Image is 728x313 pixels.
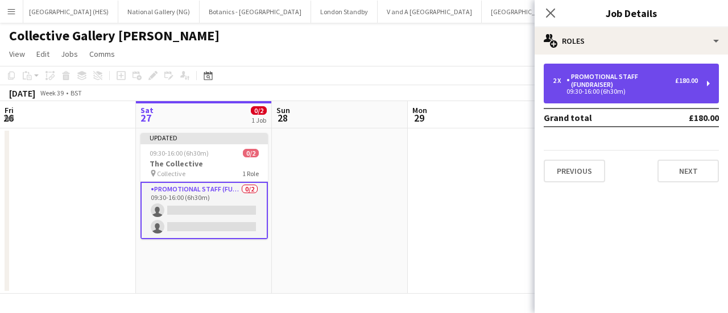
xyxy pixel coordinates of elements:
span: View [9,49,25,59]
span: 09:30-16:00 (6h30m) [150,149,209,157]
div: [DATE] [9,87,35,99]
td: Grand total [544,108,651,127]
div: Promotional Staff (Fundraiser) [566,73,675,89]
span: Mon [412,105,427,115]
span: 27 [139,111,154,124]
a: Comms [85,47,119,61]
button: [GEOGRAPHIC_DATA] [482,1,563,23]
button: [GEOGRAPHIC_DATA] (HES) [20,1,118,23]
a: Edit [32,47,54,61]
span: Comms [89,49,115,59]
div: 09:30-16:00 (6h30m) [553,89,698,94]
span: Week 39 [38,89,66,97]
button: London Standby [311,1,378,23]
span: 1 Role [242,169,259,178]
span: 0/2 [251,106,267,115]
span: Collective [157,169,185,178]
h3: The Collective [140,158,268,169]
button: Botanics - [GEOGRAPHIC_DATA] [200,1,311,23]
a: View [5,47,30,61]
h3: Job Details [535,6,728,20]
span: Sun [276,105,290,115]
span: 28 [275,111,290,124]
app-card-role: Promotional Staff (Fundraiser)0/209:30-16:00 (6h30m) [140,182,268,239]
span: Jobs [61,49,78,59]
button: Next [657,160,719,182]
span: 26 [3,111,14,124]
div: 2 x [553,77,566,85]
a: Jobs [56,47,82,61]
div: 1 Job [251,116,266,124]
span: Edit [36,49,49,59]
span: 0/2 [243,149,259,157]
div: Updated [140,133,268,142]
div: £180.00 [675,77,698,85]
h1: Collective Gallery [PERSON_NAME] [9,27,220,44]
span: Fri [5,105,14,115]
button: V and A [GEOGRAPHIC_DATA] [378,1,482,23]
div: Roles [535,27,728,55]
span: 29 [411,111,427,124]
app-job-card: Updated09:30-16:00 (6h30m)0/2The Collective Collective1 RolePromotional Staff (Fundraiser)0/209:3... [140,133,268,239]
span: Sat [140,105,154,115]
button: Previous [544,160,605,182]
div: BST [71,89,82,97]
td: £180.00 [651,108,719,127]
button: National Gallery (NG) [118,1,200,23]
